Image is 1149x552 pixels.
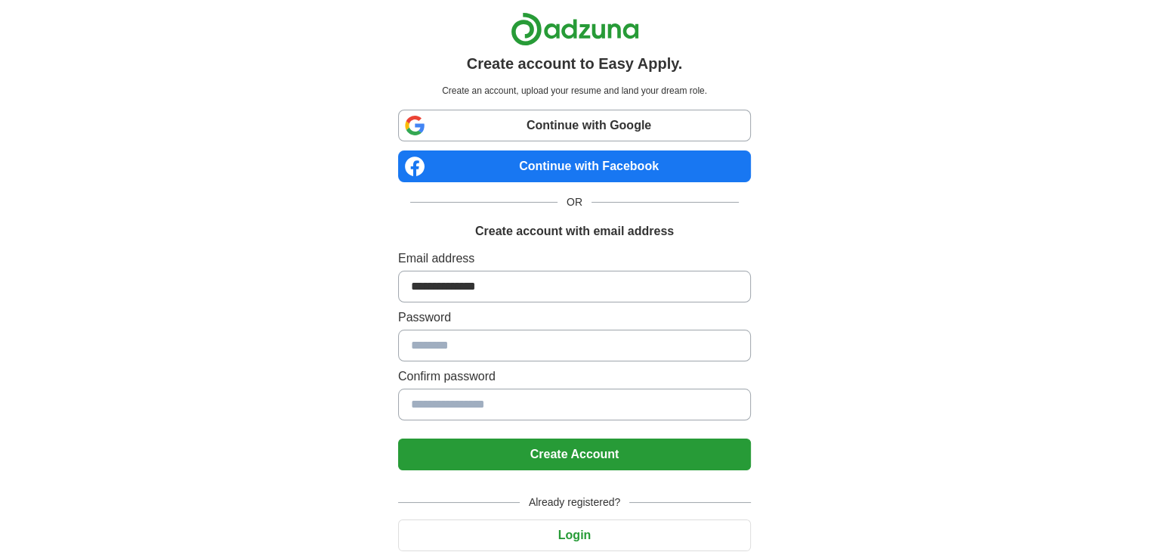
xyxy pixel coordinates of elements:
button: Create Account [398,439,751,470]
span: OR [558,194,591,210]
label: Email address [398,250,751,268]
span: Already registered? [520,495,629,510]
a: Continue with Google [398,110,751,141]
a: Continue with Facebook [398,150,751,182]
h1: Create account with email address [475,222,674,240]
a: Login [398,529,751,541]
h1: Create account to Easy Apply. [467,52,683,75]
label: Confirm password [398,367,751,386]
p: Create an account, upload your resume and land your dream role. [401,84,748,98]
img: Adzuna logo [511,12,639,46]
label: Password [398,309,751,327]
button: Login [398,519,751,551]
